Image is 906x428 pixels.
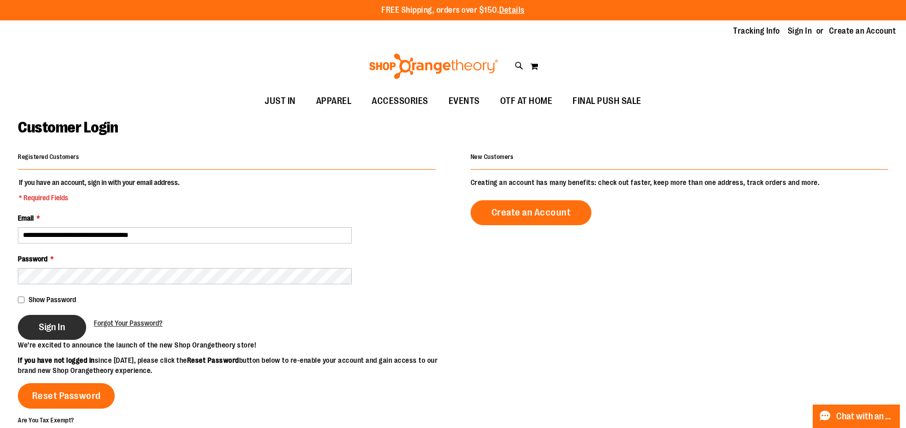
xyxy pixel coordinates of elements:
strong: Are You Tax Exempt? [18,416,74,423]
p: Creating an account has many benefits: check out faster, keep more than one address, track orders... [471,177,888,188]
span: Password [18,255,47,263]
a: Sign In [788,25,812,37]
span: Forgot Your Password? [94,319,163,327]
span: Reset Password [32,390,101,402]
strong: New Customers [471,153,514,160]
strong: Registered Customers [18,153,79,160]
span: Sign In [39,322,65,333]
strong: Reset Password [187,356,239,364]
span: Create an Account [491,207,571,218]
span: ACCESSORIES [372,90,428,113]
span: Customer Login [18,119,118,136]
a: ACCESSORIES [361,90,438,113]
button: Sign In [18,315,86,340]
span: Show Password [29,296,76,304]
p: We’re excited to announce the launch of the new Shop Orangetheory store! [18,340,453,350]
a: Details [499,6,525,15]
legend: If you have an account, sign in with your email address. [18,177,180,203]
span: Chat with an Expert [836,412,894,421]
a: EVENTS [438,90,490,113]
a: APPAREL [306,90,362,113]
a: Create an Account [829,25,896,37]
span: EVENTS [449,90,480,113]
span: Email [18,214,34,222]
span: FINAL PUSH SALE [573,90,641,113]
a: OTF AT HOME [490,90,563,113]
a: Reset Password [18,383,115,409]
a: Tracking Info [733,25,780,37]
a: Forgot Your Password? [94,318,163,328]
a: FINAL PUSH SALE [562,90,652,113]
span: JUST IN [265,90,296,113]
p: since [DATE], please click the button below to re-enable your account and gain access to our bran... [18,355,453,376]
p: FREE Shipping, orders over $150. [381,5,525,16]
span: * Required Fields [19,193,179,203]
span: OTF AT HOME [500,90,553,113]
strong: If you have not logged in [18,356,95,364]
span: APPAREL [316,90,352,113]
a: Create an Account [471,200,592,225]
a: JUST IN [254,90,306,113]
button: Chat with an Expert [813,405,900,428]
img: Shop Orangetheory [368,53,500,79]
